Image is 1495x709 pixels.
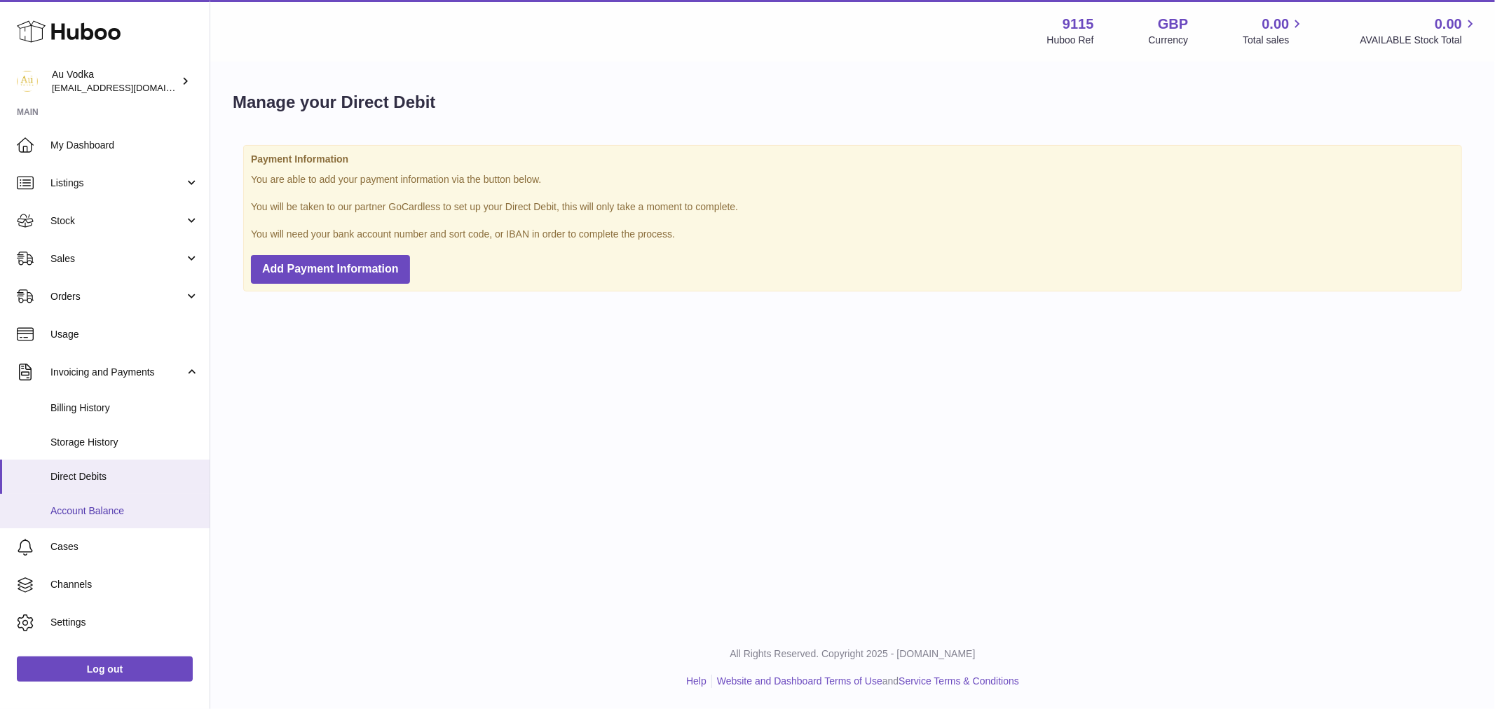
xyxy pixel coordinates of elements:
[50,470,199,483] span: Direct Debits
[251,173,1454,186] p: You are able to add your payment information via the button below.
[50,540,199,553] span: Cases
[1149,34,1189,47] div: Currency
[50,436,199,449] span: Storage History
[50,177,184,190] span: Listings
[50,139,199,152] span: My Dashboard
[1360,34,1478,47] span: AVAILABLE Stock Total
[233,91,435,113] h1: Manage your Direct Debit
[251,153,1454,166] strong: Payment Information
[50,616,199,629] span: Settings
[50,578,199,591] span: Channels
[1360,15,1478,47] a: 0.00 AVAILABLE Stock Total
[899,675,1019,687] a: Service Terms & Conditions
[251,255,410,284] button: Add Payment Information
[712,675,1019,688] li: and
[686,675,706,687] a: Help
[50,366,184,379] span: Invoicing and Payments
[50,290,184,303] span: Orders
[17,656,193,682] a: Log out
[1243,34,1305,47] span: Total sales
[50,252,184,266] span: Sales
[50,504,199,518] span: Account Balance
[717,675,882,687] a: Website and Dashboard Terms of Use
[50,401,199,415] span: Billing History
[251,228,1454,241] p: You will need your bank account number and sort code, or IBAN in order to complete the process.
[251,200,1454,214] p: You will be taken to our partner GoCardless to set up your Direct Debit, this will only take a mo...
[221,647,1484,661] p: All Rights Reserved. Copyright 2025 - [DOMAIN_NAME]
[1262,15,1290,34] span: 0.00
[17,71,38,92] img: internalAdmin-9115@internal.huboo.com
[1158,15,1188,34] strong: GBP
[1243,15,1305,47] a: 0.00 Total sales
[1047,34,1094,47] div: Huboo Ref
[52,68,178,95] div: Au Vodka
[1063,15,1094,34] strong: 9115
[50,328,199,341] span: Usage
[52,82,206,93] span: [EMAIL_ADDRESS][DOMAIN_NAME]
[262,263,399,275] span: Add Payment Information
[1435,15,1462,34] span: 0.00
[50,214,184,228] span: Stock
